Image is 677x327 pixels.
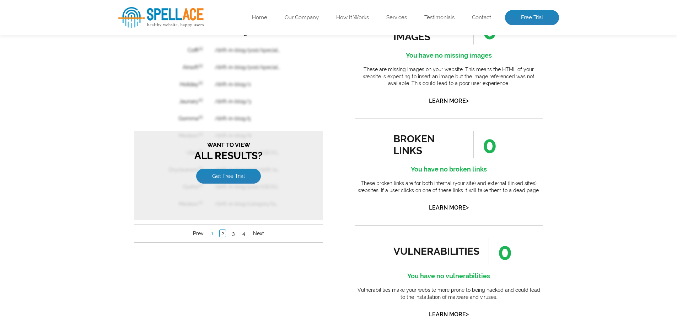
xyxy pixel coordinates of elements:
[4,117,185,124] span: Want to view
[429,97,469,104] a: Learn More>
[424,14,455,21] a: Testimonials
[355,270,543,282] h4: You have no vulnerabilities
[355,66,543,87] p: These are missing images on your website. This means the HTML of your website is expecting to ins...
[466,202,469,212] span: >
[473,131,497,158] span: 0
[505,10,559,26] a: Free Trial
[393,246,480,257] div: vulnerabilities
[285,14,319,21] a: Our Company
[4,117,185,137] h3: All Results?
[429,311,469,318] a: Learn More>
[386,14,407,21] a: Services
[393,133,458,157] div: broken links
[85,205,92,213] a: 2
[336,14,369,21] a: How It Works
[466,309,469,319] span: >
[252,14,267,21] a: Home
[355,50,543,61] h4: You have no missing images
[489,238,512,265] span: 0
[75,206,81,213] a: 1
[472,14,491,21] a: Contact
[75,1,170,17] th: Website Page
[429,204,469,211] a: Learn More>
[57,206,71,213] a: Prev
[355,180,543,194] p: These broken links are for both internal (your site) and external (linked sites) websites. If a u...
[96,206,102,213] a: 3
[18,1,75,17] th: Error Word
[118,7,204,28] img: SpellAce
[62,144,127,159] a: Get Free Trial
[117,206,131,213] a: Next
[355,287,543,301] p: Vulnerabilities make your website more prone to being hacked and could lead to the installation o...
[466,96,469,106] span: >
[106,206,113,213] a: 4
[355,164,543,175] h4: You have no broken links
